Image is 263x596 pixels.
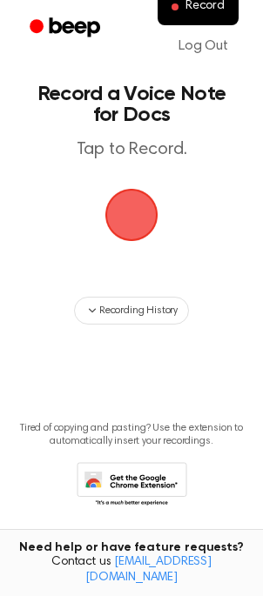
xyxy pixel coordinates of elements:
span: Contact us [10,555,253,586]
h1: Record a Voice Note for Docs [31,84,232,125]
span: Recording History [99,303,178,318]
img: Beep Logo [105,189,158,241]
a: Log Out [161,25,246,67]
button: Recording History [74,297,189,325]
a: [EMAIL_ADDRESS][DOMAIN_NAME] [85,556,212,584]
p: Tap to Record. [31,139,232,161]
p: Tired of copying and pasting? Use the extension to automatically insert your recordings. [14,422,249,448]
a: Beep [17,11,116,45]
